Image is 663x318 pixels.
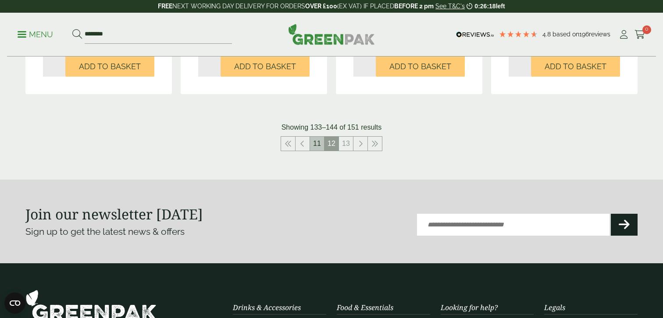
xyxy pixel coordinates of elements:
strong: BEFORE 2 pm [394,3,434,10]
strong: FREE [158,3,172,10]
button: Add to Basket [376,56,465,77]
strong: OVER £100 [305,3,337,10]
span: left [496,3,505,10]
span: Based on [552,31,579,38]
span: Add to Basket [79,62,141,71]
a: 13 [339,137,353,151]
button: Open CMP widget [4,293,25,314]
i: My Account [618,30,629,39]
span: 0:26:18 [474,3,495,10]
a: See T&C's [435,3,465,10]
button: Add to Basket [531,56,620,77]
div: 4.79 Stars [499,30,538,38]
button: Add to Basket [65,56,154,77]
a: 0 [634,28,645,41]
strong: Join our newsletter [DATE] [25,205,203,223]
span: Add to Basket [234,62,296,71]
span: 4.8 [542,31,552,38]
i: Cart [634,30,645,39]
img: GreenPak Supplies [288,24,375,45]
button: Add to Basket [221,56,310,77]
p: Showing 133–144 of 151 results [282,122,382,133]
a: 11 [310,137,324,151]
span: 0 [642,25,651,34]
img: REVIEWS.io [456,32,494,38]
p: Sign up to get the latest news & offers [25,225,301,239]
a: Menu [18,29,53,38]
span: Add to Basket [545,62,606,71]
p: Menu [18,29,53,40]
span: reviews [589,31,610,38]
span: Add to Basket [389,62,451,71]
span: 12 [324,137,339,151]
span: 196 [579,31,589,38]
